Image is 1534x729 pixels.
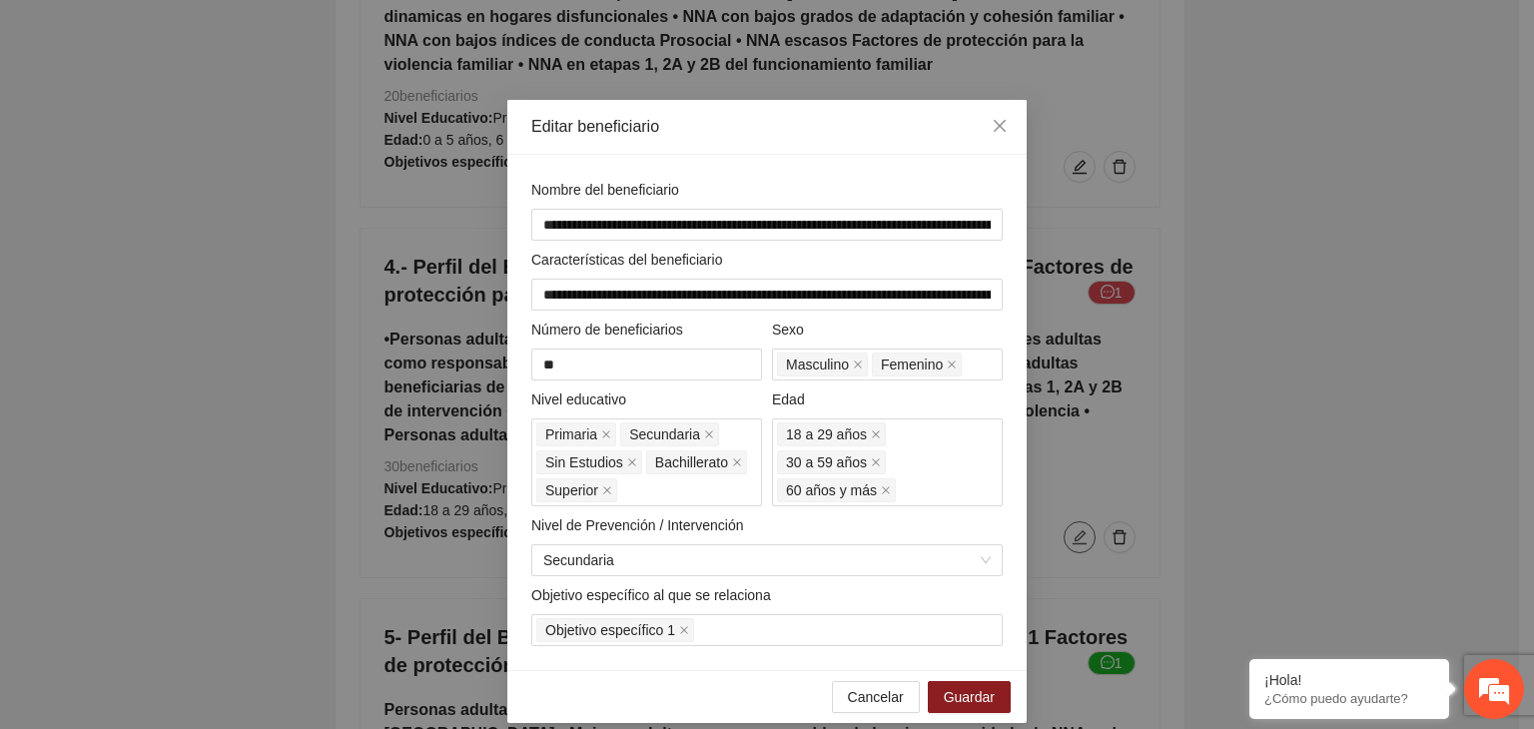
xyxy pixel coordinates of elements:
[629,423,700,445] span: Secundaria
[853,360,863,369] span: close
[104,102,336,128] div: Chatee con nosotros ahora
[1264,691,1434,706] p: ¿Cómo puedo ayudarte?
[872,353,962,376] span: Femenino
[772,388,805,410] label: Edad
[531,319,683,341] label: Número de beneficiarios
[545,451,623,473] span: Sin Estudios
[536,618,694,642] span: Objetivo específico 1
[328,10,376,58] div: Minimizar ventana de chat en vivo
[848,686,904,708] span: Cancelar
[536,422,616,446] span: Primaria
[732,457,742,467] span: close
[871,457,881,467] span: close
[536,478,617,502] span: Superior
[543,545,991,575] span: Secundaria
[881,485,891,495] span: close
[531,249,722,271] label: Características del beneficiario
[545,619,675,641] span: Objetivo específico 1
[704,429,714,439] span: close
[947,360,957,369] span: close
[786,479,877,501] span: 60 años y más
[116,246,276,447] span: Estamos en línea.
[777,422,886,446] span: 18 a 29 años
[531,116,1003,138] div: Editar beneficiario
[536,450,642,474] span: Sin Estudios
[992,118,1008,134] span: close
[545,479,598,501] span: Superior
[786,354,849,375] span: Masculino
[627,457,637,467] span: close
[531,584,771,606] label: Objetivo específico al que se relaciona
[777,450,886,474] span: 30 a 59 años
[1264,672,1434,688] div: ¡Hola!
[679,625,689,635] span: close
[786,451,867,473] span: 30 a 59 años
[531,388,626,410] label: Nivel educativo
[944,686,995,708] span: Guardar
[531,179,679,201] label: Nombre del beneficiario
[602,485,612,495] span: close
[10,503,381,573] textarea: Escriba su mensaje y pulse “Intro”
[655,451,728,473] span: Bachillerato
[928,681,1011,713] button: Guardar
[646,450,747,474] span: Bachillerato
[620,422,719,446] span: Secundaria
[777,353,868,376] span: Masculino
[545,423,597,445] span: Primaria
[832,681,920,713] button: Cancelar
[531,514,743,536] label: Nivel de Prevención / Intervención
[871,429,881,439] span: close
[777,478,896,502] span: 60 años y más
[881,354,943,375] span: Femenino
[973,100,1027,154] button: Close
[786,423,867,445] span: 18 a 29 años
[772,319,804,341] label: Sexo
[601,429,611,439] span: close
